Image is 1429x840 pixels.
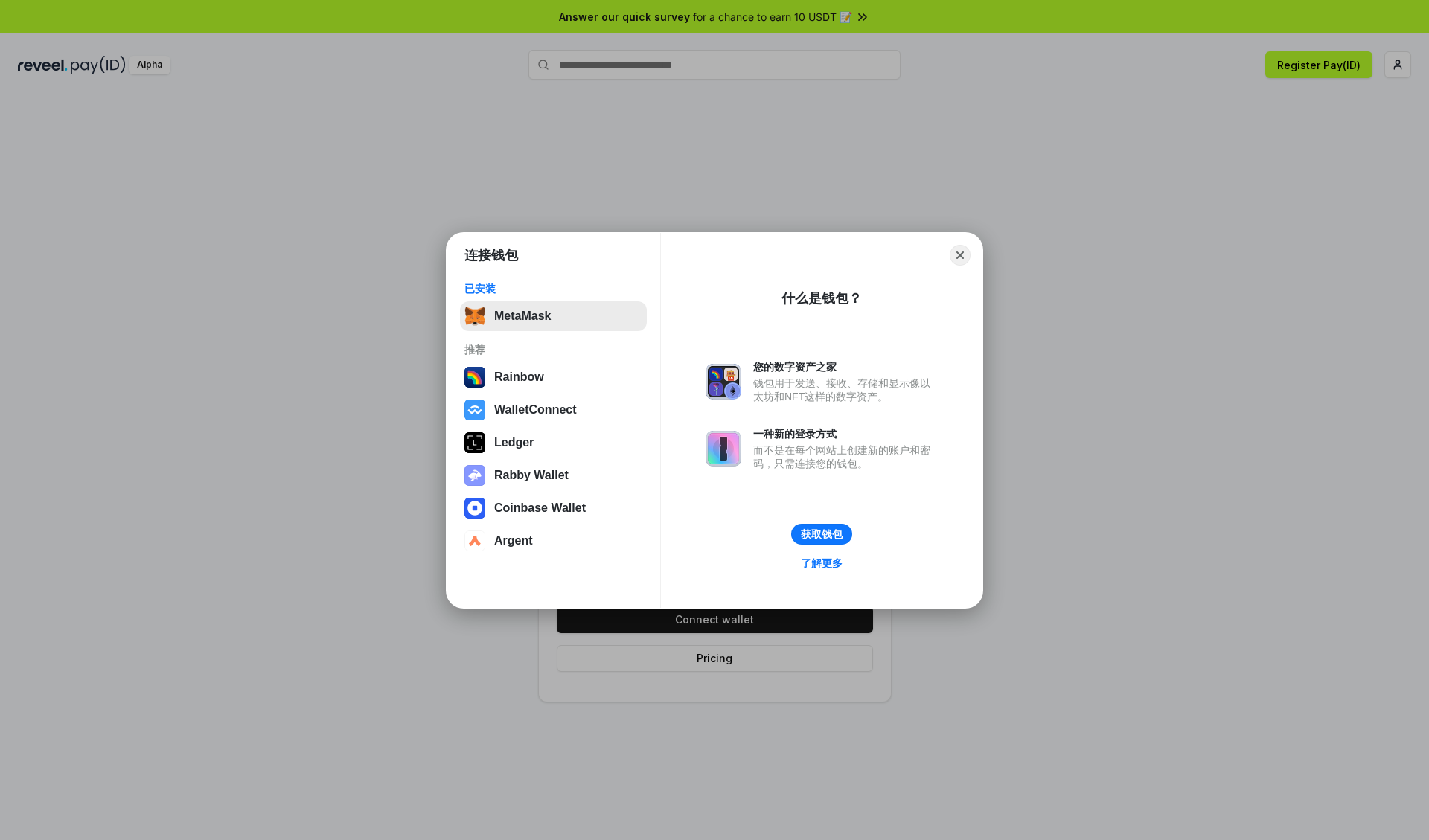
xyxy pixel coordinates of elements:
[494,501,586,515] div: Coinbase Wallet
[706,431,741,467] img: svg+xml,%3Csvg%20xmlns%3D%22http%3A%2F%2Fwww.w3.org%2F2000%2Fsvg%22%20fill%3D%22none%22%20viewBox...
[706,364,741,400] img: svg+xml,%3Csvg%20xmlns%3D%22http%3A%2F%2Fwww.w3.org%2F2000%2Fsvg%22%20fill%3D%22none%22%20viewBox...
[460,526,647,556] button: Argent
[791,524,852,545] button: 获取钱包
[494,469,569,482] div: Rabby Wallet
[460,493,647,523] button: Coinbase Wallet
[460,428,647,458] button: Ledger
[494,403,577,417] div: WalletConnect
[753,360,938,373] div: 您的数字资产之家
[494,371,544,384] div: Rainbow
[464,432,485,453] img: svg+xml,%3Csvg%20xmlns%3D%22http%3A%2F%2Fwww.w3.org%2F2000%2Fsvg%22%20width%3D%2228%22%20height%3...
[753,427,938,440] div: 一种新的登录方式
[494,534,533,548] div: Argent
[460,461,647,490] button: Rabby Wallet
[753,443,938,470] div: 而不是在每个网站上创建新的账户和密码，只需连接您的钱包。
[753,376,938,403] div: 钱包用于发送、接收、存储和显示像以太坊和NFT这样的数字资产。
[464,367,485,388] img: svg+xml,%3Csvg%20width%3D%22120%22%20height%3D%22120%22%20viewBox%3D%220%200%20120%20120%22%20fil...
[781,289,862,307] div: 什么是钱包？
[494,436,534,449] div: Ledger
[460,301,647,331] button: MetaMask
[792,554,851,573] a: 了解更多
[801,528,843,541] div: 获取钱包
[950,245,971,266] button: Close
[494,310,551,323] div: MetaMask
[464,343,642,356] div: 推荐
[464,282,642,295] div: 已安装
[464,306,485,327] img: svg+xml,%3Csvg%20fill%3D%22none%22%20height%3D%2233%22%20viewBox%3D%220%200%2035%2033%22%20width%...
[460,362,647,392] button: Rainbow
[464,530,485,551] img: svg+xml,%3Csvg%20width%3D%2228%22%20height%3D%2228%22%20viewBox%3D%220%200%2028%2028%22%20fill%3D...
[464,498,485,519] img: svg+xml,%3Csvg%20width%3D%2228%22%20height%3D%2228%22%20viewBox%3D%220%200%2028%2028%22%20fill%3D...
[464,246,518,264] h1: 连接钱包
[464,400,485,420] img: svg+xml,%3Csvg%20width%3D%2228%22%20height%3D%2228%22%20viewBox%3D%220%200%2028%2028%22%20fill%3D...
[801,557,843,570] div: 了解更多
[460,395,647,425] button: WalletConnect
[464,465,485,486] img: svg+xml,%3Csvg%20xmlns%3D%22http%3A%2F%2Fwww.w3.org%2F2000%2Fsvg%22%20fill%3D%22none%22%20viewBox...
